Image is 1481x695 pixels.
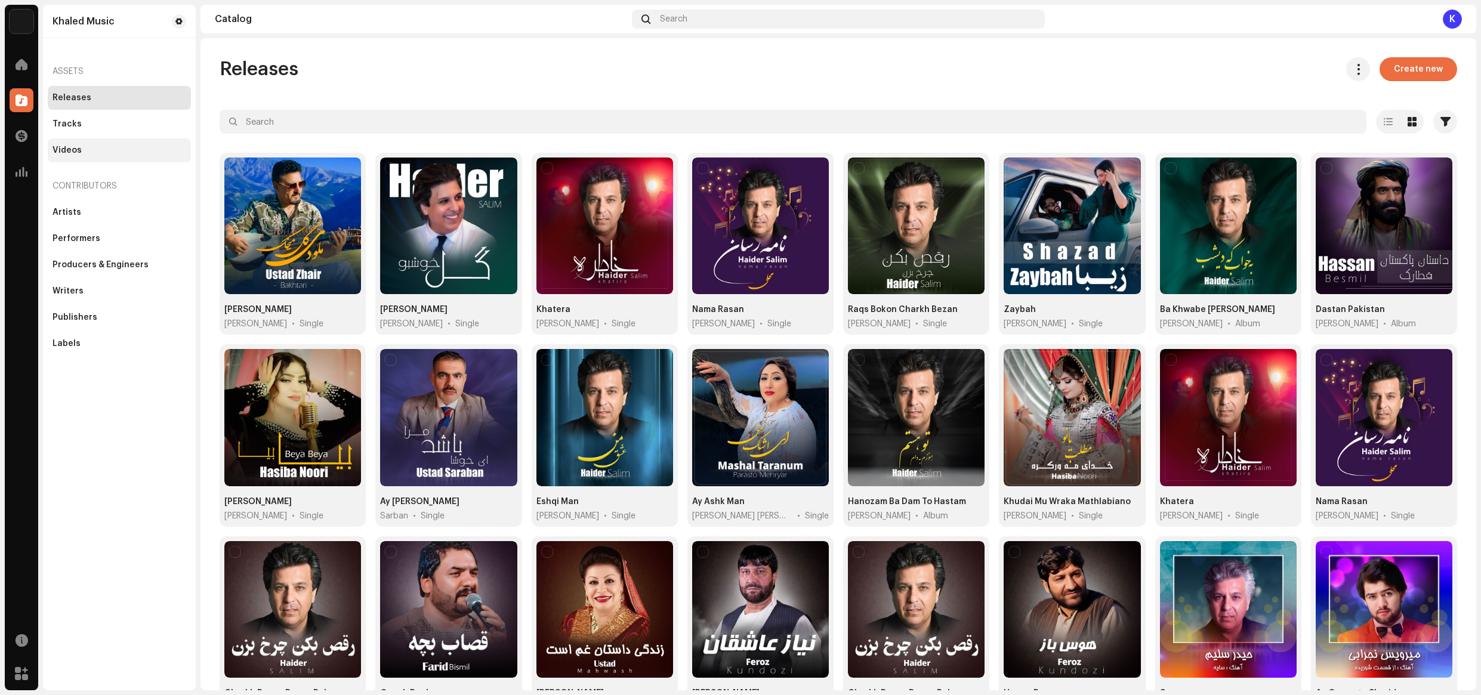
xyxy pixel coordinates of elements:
div: Ay Ashk Man [692,496,745,508]
div: Single [612,318,635,330]
span: • [797,510,800,522]
div: Beya Beya [224,496,292,508]
re-m-nav-item: Publishers [48,305,191,329]
div: Writers [53,286,84,296]
div: Melodi Gul Mikhak [224,304,292,316]
span: Ustad Zahir Bakhtari [224,318,287,330]
div: Album [1235,318,1260,330]
span: Haider Salim [692,318,755,330]
div: Labels [53,339,81,348]
span: • [915,318,918,330]
span: Haider Salim [1160,510,1223,522]
re-m-nav-item: Producers & Engineers [48,253,191,277]
re-m-nav-item: Videos [48,138,191,162]
span: • [1071,510,1074,522]
span: Shazad [1004,318,1066,330]
re-a-nav-header: Assets [48,57,191,86]
div: Videos [53,146,82,155]
div: Album [1391,318,1416,330]
div: Producers & Engineers [53,260,149,270]
span: • [1071,318,1074,330]
span: • [292,318,295,330]
div: Single [421,510,445,522]
div: Single [923,318,947,330]
div: Single [455,318,479,330]
div: Dastan Pakistan [1316,304,1385,316]
span: • [292,510,295,522]
span: Haider Salim [1160,318,1223,330]
span: Haider Salim [848,510,911,522]
div: Releases [53,93,91,103]
div: Single [767,318,791,330]
div: Nama Rasan [1316,496,1368,508]
div: Single [805,510,829,522]
span: Haider Salim [536,510,599,522]
span: Create new [1394,57,1443,81]
span: • [1383,510,1386,522]
span: Sarban [380,510,408,522]
span: Releases [220,57,298,81]
div: Performers [53,234,100,243]
span: • [915,510,918,522]
re-m-nav-item: Performers [48,227,191,251]
span: • [1227,510,1230,522]
div: Khaled Music [53,17,115,26]
re-a-nav-header: Contributors [48,172,191,200]
span: Hasiba Noori [1004,510,1066,522]
div: Ay Khosha Bashad Mara [380,496,459,508]
div: Nama Rasan [692,304,744,316]
div: Artists [53,208,81,217]
div: Single [1079,318,1103,330]
span: • [1383,318,1386,330]
re-m-nav-item: Artists [48,200,191,224]
div: Single [300,318,323,330]
span: Haider Salim [536,318,599,330]
re-m-nav-item: Writers [48,279,191,303]
div: Catalog [215,14,627,24]
span: Haider Salim [848,318,911,330]
span: Search [660,14,687,24]
div: Zaybah [1004,304,1036,316]
span: Hasiba Noori [224,510,287,522]
div: Eshqi Man [536,496,579,508]
img: 4d355f5d-9311-46a2-b30d-525bdb8252bf [10,10,33,33]
span: • [604,318,607,330]
div: Khatera [536,304,570,316]
span: • [413,510,416,522]
re-m-nav-item: Labels [48,332,191,356]
span: Mashal Taranum Parasto Mehryar [692,510,792,522]
div: Single [1079,510,1103,522]
div: Single [612,510,635,522]
div: Hanozam Ba Dam To Hastam [848,496,966,508]
re-m-nav-item: Releases [48,86,191,110]
input: Search [220,110,1366,134]
div: Khudai Mu Wraka Mathlabiano [1004,496,1131,508]
span: Haider Salim [380,318,443,330]
div: Khatera [1160,496,1194,508]
span: Hassan Besmel [1316,318,1378,330]
span: • [604,510,607,522]
div: Single [1391,510,1415,522]
span: Haider Salim [1316,510,1378,522]
span: • [1227,318,1230,330]
div: Single [300,510,323,522]
div: Tracks [53,119,82,129]
button: Create new [1380,57,1457,81]
span: • [760,318,763,330]
re-m-nav-item: Tracks [48,112,191,136]
div: Raqs Bokon Charkh Bezan [848,304,958,316]
div: Album [923,510,948,522]
span: • [448,318,451,330]
div: Gul Khoshbo [380,304,448,316]
div: K [1443,10,1462,29]
div: Ba Khwabe Ke Di shub [1160,304,1275,316]
div: Publishers [53,313,97,322]
div: Single [1235,510,1259,522]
